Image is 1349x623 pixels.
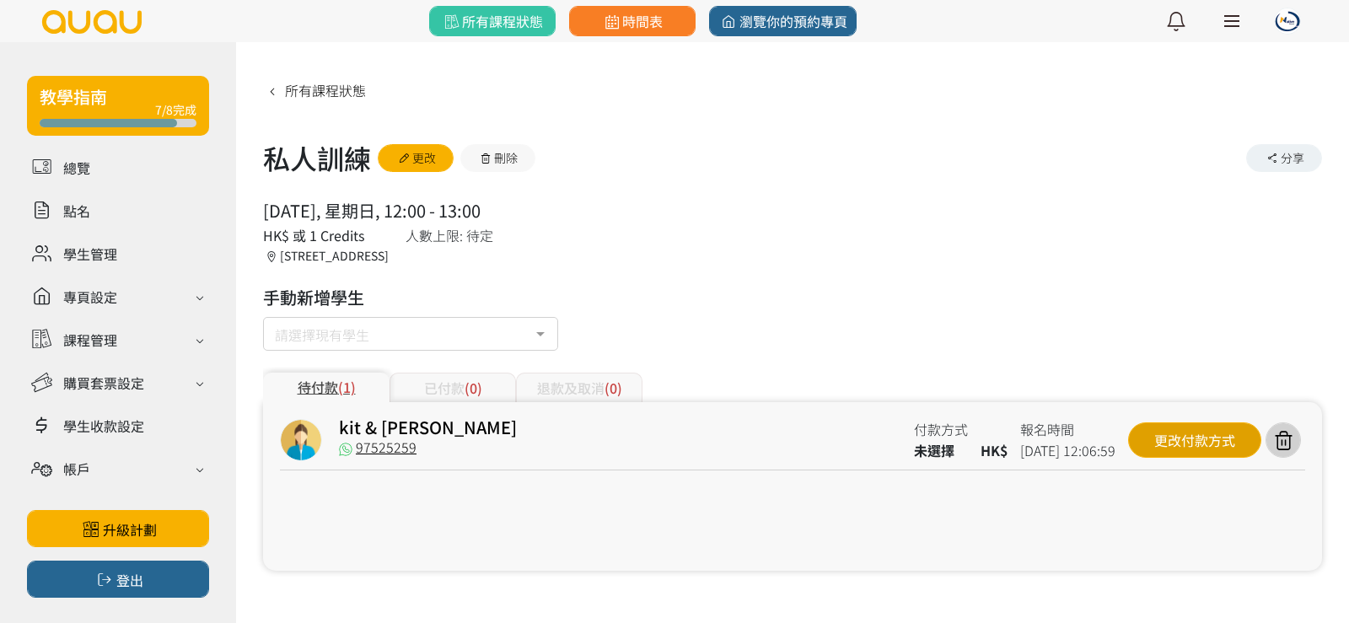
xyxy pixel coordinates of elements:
a: kit & [PERSON_NAME] [339,415,517,439]
span: 所有課程狀態 [285,80,366,100]
div: 課程管理 [63,330,117,350]
div: 更改付款方式 [1128,422,1261,458]
div: [STREET_ADDRESS] [263,247,389,265]
a: 瀏覽你的預約專頁 [709,6,857,36]
div: 帳戶 [63,459,90,479]
div: 已付款 [390,373,516,402]
span: HK$ [981,440,1008,460]
div: 分享 [1246,144,1322,172]
div: 專頁設定 [63,287,117,307]
div: 退款及取消 [516,373,642,402]
a: 97525259 [339,437,417,457]
div: HK$ 或 1 Credits [263,225,389,245]
button: 登出 [27,561,209,598]
span: (1) [338,377,356,397]
span: (0) [605,378,622,398]
span: 時間表 [601,11,663,31]
a: 所有課程狀態 [429,6,556,36]
span: 瀏覽你的預約專頁 [718,11,847,31]
span: (0) [465,378,482,398]
img: logo.svg [40,10,143,34]
span: 未選擇 [914,440,954,460]
div: 報名時間 [1020,419,1115,440]
a: 所有課程狀態 [263,80,366,100]
span: 所有課程狀態 [441,11,543,31]
img: whatsapp@2x.png [339,443,352,456]
a: 更改 [378,144,454,172]
h1: 私人訓練 [263,137,371,178]
div: 待付款 [263,373,390,402]
button: 刪除 [460,144,536,172]
div: 人數上限: 待定 [406,225,493,245]
h3: 手動新增學生 [263,285,558,310]
a: 升級計劃 [27,510,209,547]
div: 付款方式 [914,419,968,440]
div: [DATE], 星期日, 12:00 - 13:00 [263,198,493,223]
a: 時間表 [569,6,696,36]
span: [DATE] 12:06:59 [1020,440,1115,460]
div: 購買套票設定 [63,373,144,393]
div: 請選擇現有學生 [275,326,546,343]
